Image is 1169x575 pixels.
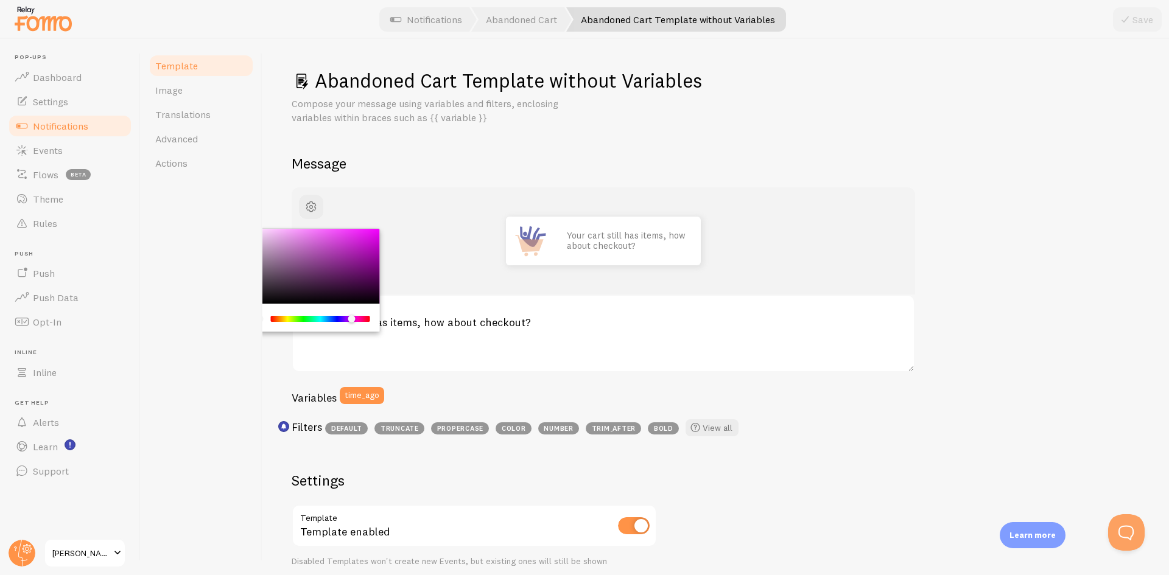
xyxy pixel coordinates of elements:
[7,310,133,334] a: Opt-In
[7,138,133,162] a: Events
[7,114,133,138] a: Notifications
[292,68,1140,93] h1: Abandoned Cart Template without Variables
[148,102,255,127] a: Translations
[52,546,110,560] span: [PERSON_NAME]
[155,133,198,145] span: Advanced
[1009,529,1056,541] p: Learn more
[33,416,59,428] span: Alerts
[538,422,579,434] span: number
[66,169,91,180] span: beta
[586,422,641,434] span: trim_after
[33,291,79,304] span: Push Data
[340,387,384,404] button: time_ago
[496,422,532,434] span: color
[1000,522,1065,548] div: Learn more
[33,441,58,453] span: Learn
[506,217,555,265] img: Fomo
[15,399,133,407] span: Get Help
[292,556,657,567] div: Disabled Templates won't create new Events, but existing ones will still be shown
[7,434,133,459] a: Learn
[325,422,368,434] span: default
[7,187,133,211] a: Theme
[1108,514,1145,551] iframe: Help Scout Beacon - Open
[567,231,689,251] p: Your cart still has items, how about checkout?
[7,360,133,385] a: Inline
[292,471,657,490] h2: Settings
[33,193,63,205] span: Theme
[33,96,68,108] span: Settings
[155,157,188,169] span: Actions
[15,54,133,61] span: Pop-ups
[7,65,133,89] a: Dashboard
[33,465,69,477] span: Support
[44,538,126,568] a: [PERSON_NAME]
[33,120,88,132] span: Notifications
[33,217,57,229] span: Rules
[33,267,55,279] span: Push
[155,108,211,120] span: Translations
[155,60,198,72] span: Template
[648,422,679,434] span: bold
[7,285,133,310] a: Push Data
[431,422,489,434] span: propercase
[292,154,1140,173] h2: Message
[33,144,63,156] span: Events
[148,151,255,175] a: Actions
[292,294,915,315] label: Notification Message
[33,71,82,83] span: Dashboard
[292,97,584,125] p: Compose your message using variables and filters, enclosing variables within braces such as {{ va...
[7,459,133,483] a: Support
[148,54,255,78] a: Template
[148,78,255,102] a: Image
[155,84,183,96] span: Image
[292,420,322,434] h3: Filters
[243,229,380,332] div: Chrome color picker
[7,410,133,434] a: Alerts
[33,366,57,378] span: Inline
[278,421,289,432] svg: <p>Use filters like | propercase to change CITY to City in your templates</p>
[33,316,61,328] span: Opt-In
[292,504,657,549] div: Template enabled
[374,422,424,434] span: truncate
[15,349,133,357] span: Inline
[686,419,739,436] a: View all
[148,127,255,151] a: Advanced
[7,211,133,235] a: Rules
[7,89,133,114] a: Settings
[65,439,75,450] svg: <p>Watch New Feature Tutorials!</p>
[13,3,74,34] img: fomo-relay-logo-orange.svg
[7,162,133,187] a: Flows beta
[292,391,337,405] h3: Variables
[33,169,58,181] span: Flows
[7,261,133,285] a: Push
[15,250,133,258] span: Push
